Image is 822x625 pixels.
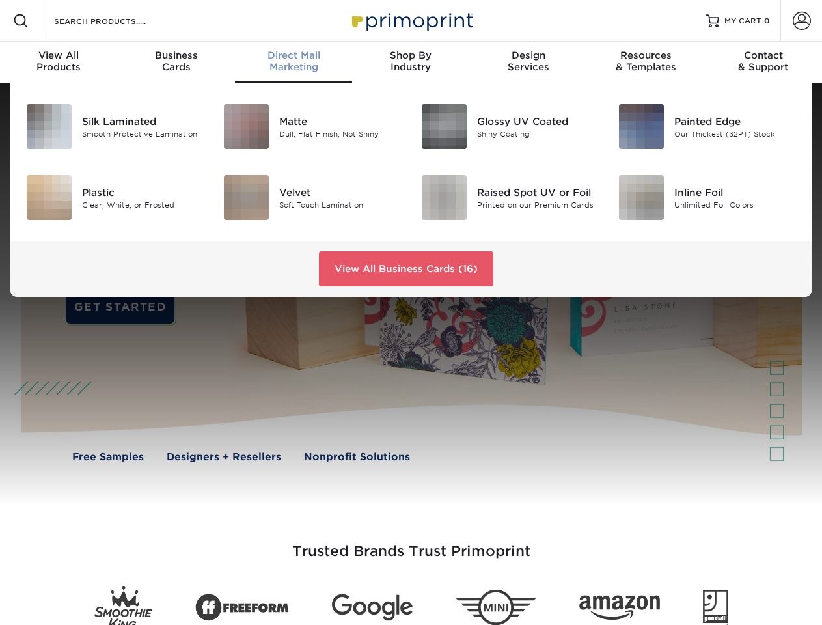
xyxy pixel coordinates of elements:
a: Resources& Templates [587,42,704,83]
a: View All Business Cards (16) [319,251,493,286]
a: Contact& Support [705,42,822,83]
img: Primoprint [346,7,476,35]
span: Shop By [352,49,469,61]
img: Amazon [579,596,660,620]
input: SEARCH PRODUCTS..... [53,13,180,29]
img: Goodwill [703,590,728,625]
span: MY CART [724,16,761,27]
span: Direct Mail [235,49,352,61]
span: Business [117,49,234,61]
h3: Trusted Brands Trust Primoprint [31,512,792,576]
div: Services [470,49,587,73]
a: DesignServices [470,42,587,83]
a: Shop ByIndustry [352,42,469,83]
span: Resources [587,49,704,61]
div: Marketing [235,49,352,73]
img: Google [332,594,413,621]
div: & Templates [587,49,704,73]
span: Contact [705,49,822,61]
span: Design [470,49,587,61]
span: 0 [764,16,770,25]
a: BusinessCards [117,42,234,83]
div: Cards [117,49,234,73]
a: Direct MailMarketing [235,42,352,83]
iframe: Google Customer Reviews [3,585,111,620]
div: Industry [352,49,469,73]
div: & Support [705,49,822,73]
